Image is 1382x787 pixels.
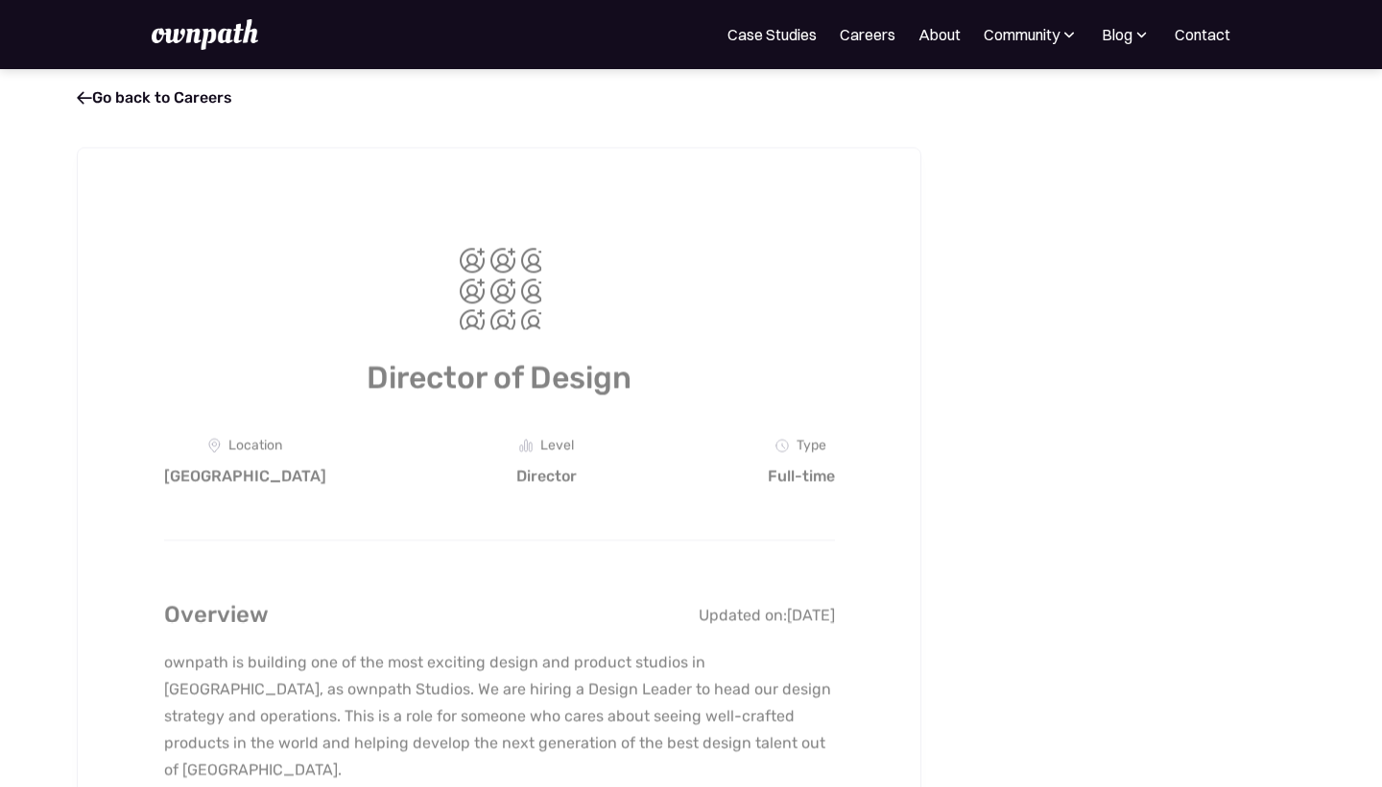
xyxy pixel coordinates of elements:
h2: Overview [164,596,269,633]
a: Contact [1175,23,1230,46]
a: Case Studies [727,23,817,46]
div: Community [984,23,1060,46]
a: About [918,23,961,46]
div: Type [797,438,826,453]
img: Graph Icon - Job Board X Webflow Template [519,439,533,452]
h1: Director of Design [164,355,835,399]
a: Go back to Careers [77,88,232,107]
a: Careers [840,23,895,46]
p: ownpath is building one of the most exciting design and product studios in [GEOGRAPHIC_DATA], as ... [164,649,835,783]
span:  [77,88,92,107]
div: Director [516,466,577,486]
div: Community [984,23,1079,46]
div: [GEOGRAPHIC_DATA] [164,466,326,486]
div: Level [540,438,574,453]
div: Full-time [768,466,835,486]
div: Blog [1102,23,1132,46]
div: [DATE] [787,606,835,625]
img: Location Icon - Job Board X Webflow Template [208,438,221,453]
img: Clock Icon - Job Board X Webflow Template [775,439,789,452]
div: Location [228,438,282,453]
div: Updated on: [699,606,787,625]
div: Blog [1102,23,1152,46]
